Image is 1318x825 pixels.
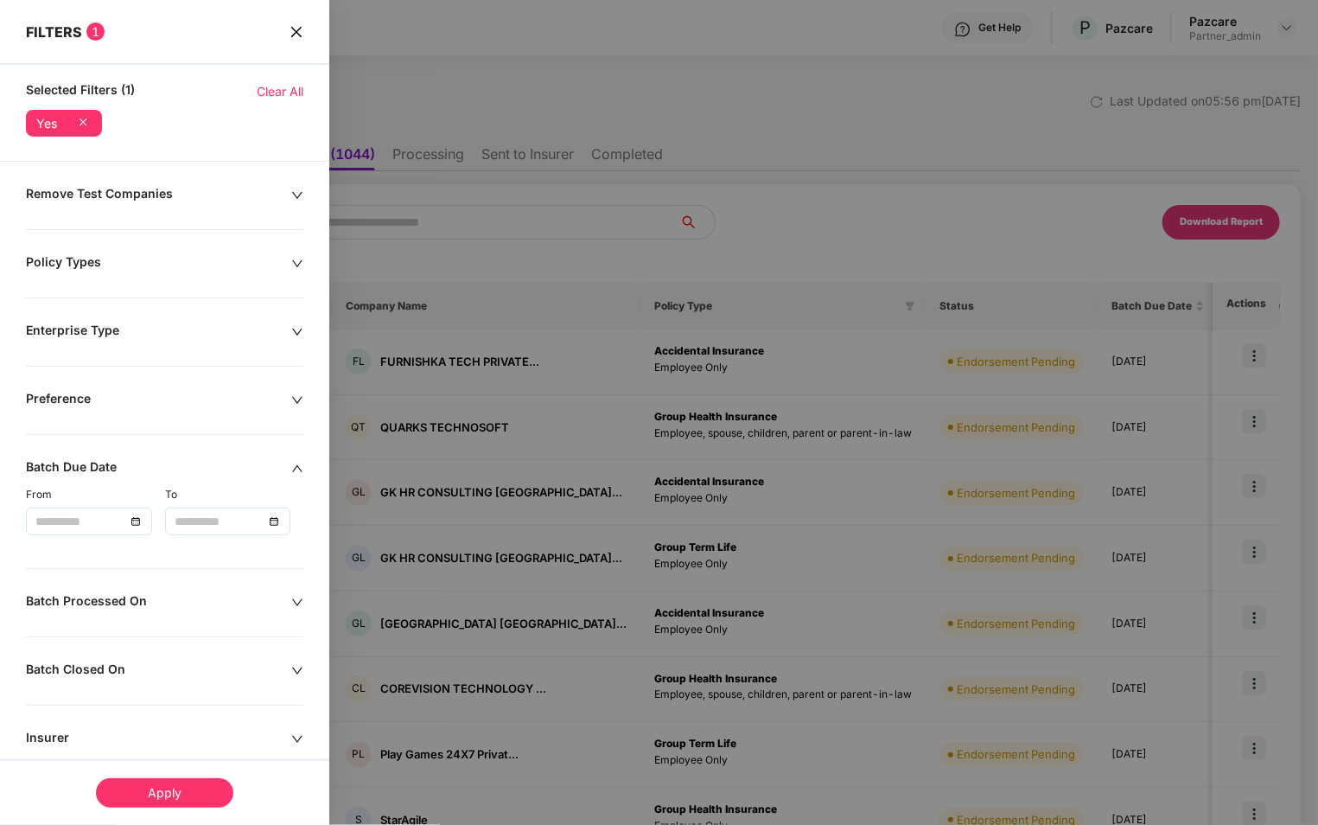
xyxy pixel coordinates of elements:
[26,323,291,342] div: Enterprise Type
[26,391,291,410] div: Preference
[26,186,291,205] div: Remove Test Companies
[26,254,291,273] div: Policy Types
[26,593,291,612] div: Batch Processed On
[291,258,303,270] span: down
[96,778,233,808] div: Apply
[291,733,303,745] span: down
[291,597,303,609] span: down
[291,394,303,406] span: down
[257,82,303,101] span: Clear All
[291,463,303,475] span: up
[26,730,291,749] div: Insurer
[26,662,291,681] div: Batch Closed On
[165,487,304,503] div: To
[86,22,105,41] span: 1
[26,487,165,503] div: From
[36,117,57,131] div: Yes
[291,665,303,677] span: down
[291,326,303,338] span: down
[26,23,82,41] span: FILTERS
[26,82,135,101] span: Selected Filters (1)
[26,459,291,478] div: Batch Due Date
[290,22,303,41] span: close
[291,189,303,201] span: down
